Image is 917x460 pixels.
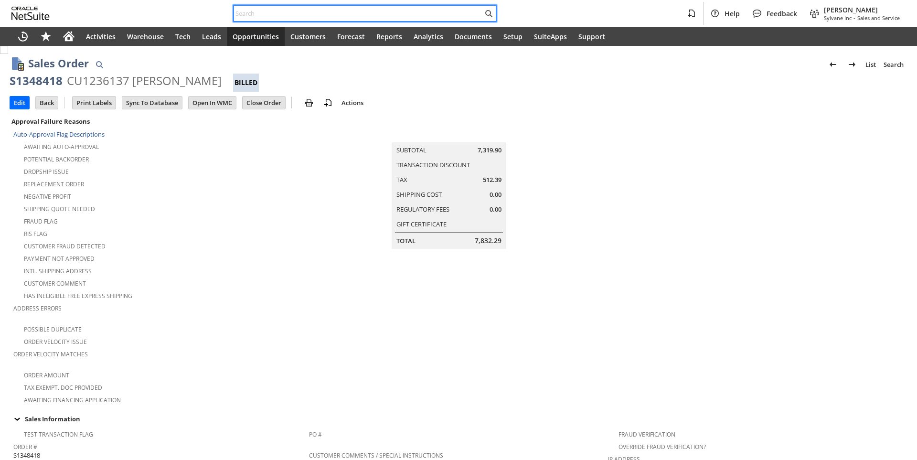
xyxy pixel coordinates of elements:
span: 7,832.29 [475,236,501,246]
span: 0.00 [490,205,501,214]
a: PO # [309,430,322,439]
span: Sales and Service [857,14,900,21]
a: Fraud Flag [24,217,58,225]
span: Forecast [337,32,365,41]
span: Customers [290,32,326,41]
span: Help [725,9,740,18]
a: Test Transaction Flag [24,430,93,439]
a: Replacement Order [24,180,84,188]
a: Search [880,57,907,72]
span: Reports [376,32,402,41]
a: Reports [371,27,408,46]
div: Sales Information [10,413,904,425]
div: CU1236137 [PERSON_NAME] [67,73,222,88]
a: Shipping Cost [396,190,442,199]
input: Close Order [243,96,285,109]
a: Documents [449,27,498,46]
a: Customer Fraud Detected [24,242,106,250]
a: Tax Exempt. Doc Provided [24,384,102,392]
a: Order Amount [24,371,69,379]
span: Support [578,32,605,41]
svg: Shortcuts [40,31,52,42]
caption: Summary [392,127,506,142]
a: Customer Comments / Special Instructions [309,451,443,460]
a: Home [57,27,80,46]
a: Awaiting Financing Application [24,396,121,404]
a: Customers [285,27,331,46]
img: Quick Find [94,59,105,70]
input: Edit [10,96,29,109]
a: SuiteApps [528,27,573,46]
span: 0.00 [490,190,501,199]
a: Forecast [331,27,371,46]
a: Address Errors [13,304,62,312]
span: Leads [202,32,221,41]
a: Override Fraud Verification? [618,443,706,451]
input: Back [36,96,58,109]
div: Billed [233,74,259,92]
svg: Home [63,31,75,42]
div: Approval Failure Reasons [10,115,305,128]
span: 512.39 [483,175,501,184]
a: Awaiting Auto-Approval [24,143,99,151]
a: Gift Certificate [396,220,447,228]
span: - [853,14,855,21]
a: Order # [13,443,37,451]
span: 7,319.90 [478,146,501,155]
a: Leads [196,27,227,46]
a: Intl. Shipping Address [24,267,92,275]
div: Shortcuts [34,27,57,46]
a: Tax [396,175,407,184]
a: Possible Duplicate [24,325,82,333]
span: Warehouse [127,32,164,41]
a: Subtotal [396,146,427,154]
span: Feedback [767,9,797,18]
a: Potential Backorder [24,155,89,163]
a: Has Ineligible Free Express Shipping [24,292,132,300]
a: Fraud Verification [618,430,675,439]
a: Customer Comment [24,279,86,288]
a: Transaction Discount [396,160,470,169]
svg: logo [11,7,50,20]
img: add-record.svg [322,97,334,108]
input: Search [234,8,483,19]
svg: Search [483,8,494,19]
a: Analytics [408,27,449,46]
a: Negative Profit [24,193,71,201]
a: Warehouse [121,27,170,46]
svg: Recent Records [17,31,29,42]
span: Documents [455,32,492,41]
a: Setup [498,27,528,46]
span: Setup [503,32,522,41]
a: Activities [80,27,121,46]
a: Regulatory Fees [396,205,449,214]
img: Next [846,59,858,70]
input: Open In WMC [189,96,236,109]
span: Sylvane Inc [824,14,852,21]
a: Auto-Approval Flag Descriptions [13,130,105,139]
a: Tech [170,27,196,46]
span: SuiteApps [534,32,567,41]
img: Previous [827,59,839,70]
a: List [862,57,880,72]
div: S1348418 [10,73,63,88]
a: Opportunities [227,27,285,46]
a: Recent Records [11,27,34,46]
a: Total [396,236,416,245]
a: Order Velocity Issue [24,338,87,346]
input: Sync To Database [122,96,182,109]
a: Support [573,27,611,46]
span: Analytics [414,32,443,41]
h1: Sales Order [28,55,89,71]
a: RIS flag [24,230,47,238]
a: Payment not approved [24,255,95,263]
a: Order Velocity Matches [13,350,88,358]
span: Opportunities [233,32,279,41]
td: Sales Information [10,413,907,425]
a: Shipping Quote Needed [24,205,95,213]
input: Print Labels [73,96,116,109]
span: Activities [86,32,116,41]
span: S1348418 [13,451,40,460]
a: Actions [338,98,367,107]
a: Dropship Issue [24,168,69,176]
